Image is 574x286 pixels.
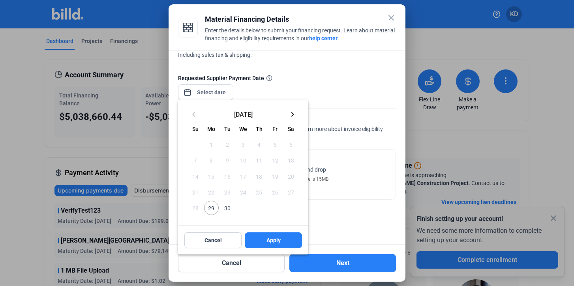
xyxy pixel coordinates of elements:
[284,137,298,151] span: 6
[268,169,282,183] span: 19
[219,184,235,200] button: September 23, 2025
[184,232,242,248] button: Cancel
[245,232,302,248] button: Apply
[204,201,218,215] span: 29
[220,201,234,215] span: 30
[252,169,266,183] span: 18
[266,236,281,244] span: Apply
[203,200,219,216] button: September 29, 2025
[283,184,299,200] button: September 27, 2025
[284,185,298,199] span: 27
[220,137,234,151] span: 2
[235,136,251,152] button: September 3, 2025
[188,152,203,168] button: September 7, 2025
[251,184,267,200] button: September 25, 2025
[256,126,263,132] span: Th
[220,185,234,199] span: 23
[251,136,267,152] button: September 4, 2025
[192,126,199,132] span: Su
[267,152,283,168] button: September 12, 2025
[204,169,218,183] span: 15
[188,184,203,200] button: September 21, 2025
[268,185,282,199] span: 26
[284,153,298,167] span: 13
[235,168,251,184] button: September 17, 2025
[224,126,231,132] span: Tu
[235,184,251,200] button: September 24, 2025
[204,236,222,244] span: Cancel
[188,168,203,184] button: September 14, 2025
[236,153,250,167] span: 10
[236,137,250,151] span: 3
[219,152,235,168] button: September 9, 2025
[272,126,278,132] span: Fr
[219,168,235,184] button: September 16, 2025
[268,153,282,167] span: 12
[189,110,199,119] mat-icon: keyboard_arrow_left
[203,136,219,152] button: September 1, 2025
[188,200,203,216] button: September 28, 2025
[220,169,234,183] span: 16
[288,110,297,119] mat-icon: keyboard_arrow_right
[267,168,283,184] button: September 19, 2025
[283,168,299,184] button: September 20, 2025
[267,136,283,152] button: September 5, 2025
[288,126,294,132] span: Sa
[188,153,203,167] span: 7
[283,152,299,168] button: September 13, 2025
[267,184,283,200] button: September 26, 2025
[188,201,203,215] span: 28
[188,185,203,199] span: 21
[207,126,215,132] span: Mo
[235,152,251,168] button: September 10, 2025
[252,185,266,199] span: 25
[204,153,218,167] span: 8
[251,168,267,184] button: September 18, 2025
[252,153,266,167] span: 11
[236,185,250,199] span: 24
[283,136,299,152] button: September 6, 2025
[202,111,285,117] span: [DATE]
[219,136,235,152] button: September 2, 2025
[203,152,219,168] button: September 8, 2025
[220,153,234,167] span: 9
[268,137,282,151] span: 5
[219,200,235,216] button: September 30, 2025
[236,169,250,183] span: 17
[239,126,247,132] span: We
[188,169,203,183] span: 14
[251,152,267,168] button: September 11, 2025
[203,168,219,184] button: September 15, 2025
[203,184,219,200] button: September 22, 2025
[284,169,298,183] span: 20
[252,137,266,151] span: 4
[204,137,218,151] span: 1
[204,185,218,199] span: 22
